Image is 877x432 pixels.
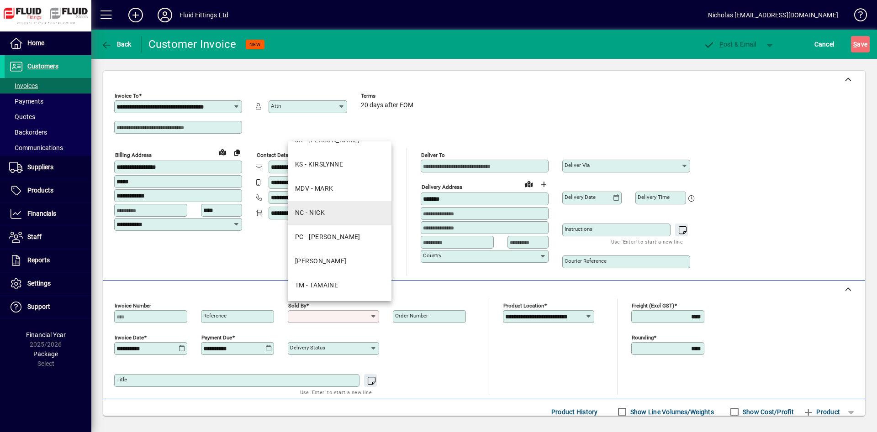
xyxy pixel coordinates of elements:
button: Product History [548,404,602,420]
mat-option: KS - KIRSLYNNE [288,152,391,177]
div: [PERSON_NAME] [295,256,347,266]
span: ave [853,37,867,52]
a: Settings [5,272,91,295]
span: Home [27,39,44,47]
app-page-header-button: Back [91,36,142,52]
a: Suppliers [5,156,91,179]
a: Products [5,179,91,202]
div: PC - [PERSON_NAME] [295,232,360,242]
mat-label: Title [116,376,127,383]
label: Show Cost/Profit [741,407,794,416]
span: 20 days after EOM [361,102,413,109]
span: Financial Year [26,331,66,338]
mat-label: Delivery date [565,194,596,200]
button: Profile [150,7,180,23]
mat-option: NC - NICK [288,201,391,225]
span: Backorders [9,129,47,136]
div: Fluid Fittings Ltd [180,8,228,22]
span: Cancel [814,37,835,52]
mat-label: Payment due [201,334,232,341]
button: Post & Email [699,36,761,52]
span: Back [101,41,132,48]
mat-label: Courier Reference [565,258,607,264]
span: Product History [551,405,598,419]
a: View on map [215,145,230,159]
span: Payments [9,98,43,105]
a: Financials [5,203,91,225]
mat-label: Instructions [565,226,592,232]
button: Product [798,404,845,420]
a: Reports [5,249,91,272]
label: Show Line Volumes/Weights [629,407,714,416]
mat-label: Invoice date [115,334,144,341]
a: Home [5,32,91,55]
a: Invoices [5,78,91,94]
span: S [853,41,857,48]
span: NEW [249,42,261,47]
mat-label: Sold by [288,302,306,309]
a: Knowledge Base [847,2,866,31]
span: Invoices [9,82,38,89]
span: Customers [27,62,58,70]
a: Backorders [5,125,91,140]
a: Staff [5,226,91,249]
mat-label: Country [423,252,441,259]
span: Reports [27,256,50,264]
div: MDV - MARK [295,184,333,193]
span: Support [27,303,50,310]
mat-label: Product location [503,302,544,309]
button: Cancel [812,36,837,52]
a: Quotes [5,109,91,125]
mat-label: Delivery time [638,194,670,200]
span: Products [27,187,53,194]
span: ost & Email [703,41,756,48]
span: Package [33,350,58,358]
button: Save [851,36,870,52]
mat-label: Deliver To [421,152,445,158]
button: Back [99,36,134,52]
mat-option: TM - TAMAINE [288,273,391,297]
mat-hint: Use 'Enter' to start a new line [611,236,683,247]
button: Copy to Delivery address [230,145,244,160]
div: KS - KIRSLYNNE [295,160,343,169]
a: Payments [5,94,91,109]
div: Nicholas [EMAIL_ADDRESS][DOMAIN_NAME] [708,8,838,22]
mat-label: Order number [395,312,428,319]
mat-option: RH - RAY [288,249,391,273]
div: Customer Invoice [148,37,237,52]
span: Terms [361,93,416,99]
a: View on map [522,177,536,191]
mat-label: Attn [271,103,281,109]
button: Add [121,7,150,23]
mat-label: Rounding [632,334,654,341]
mat-label: Freight (excl GST) [632,302,674,309]
span: Communications [9,144,63,151]
span: Financials [27,210,56,217]
mat-label: Delivery status [290,344,325,351]
span: Suppliers [27,163,53,171]
mat-option: MDV - MARK [288,177,391,201]
a: Communications [5,140,91,156]
mat-label: Reference [203,312,227,319]
mat-label: Deliver via [565,162,590,168]
span: P [719,41,724,48]
div: NC - NICK [295,208,325,218]
span: Quotes [9,113,35,120]
span: Settings [27,280,51,287]
span: Product [803,405,840,419]
a: Support [5,296,91,318]
mat-label: Invoice To [115,93,139,99]
button: Choose address [536,177,551,192]
div: TM - TAMAINE [295,281,338,290]
mat-label: Invoice number [115,302,151,309]
span: Staff [27,233,42,240]
mat-option: PC - PAUL [288,225,391,249]
mat-hint: Use 'Enter' to start a new line [300,387,372,397]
